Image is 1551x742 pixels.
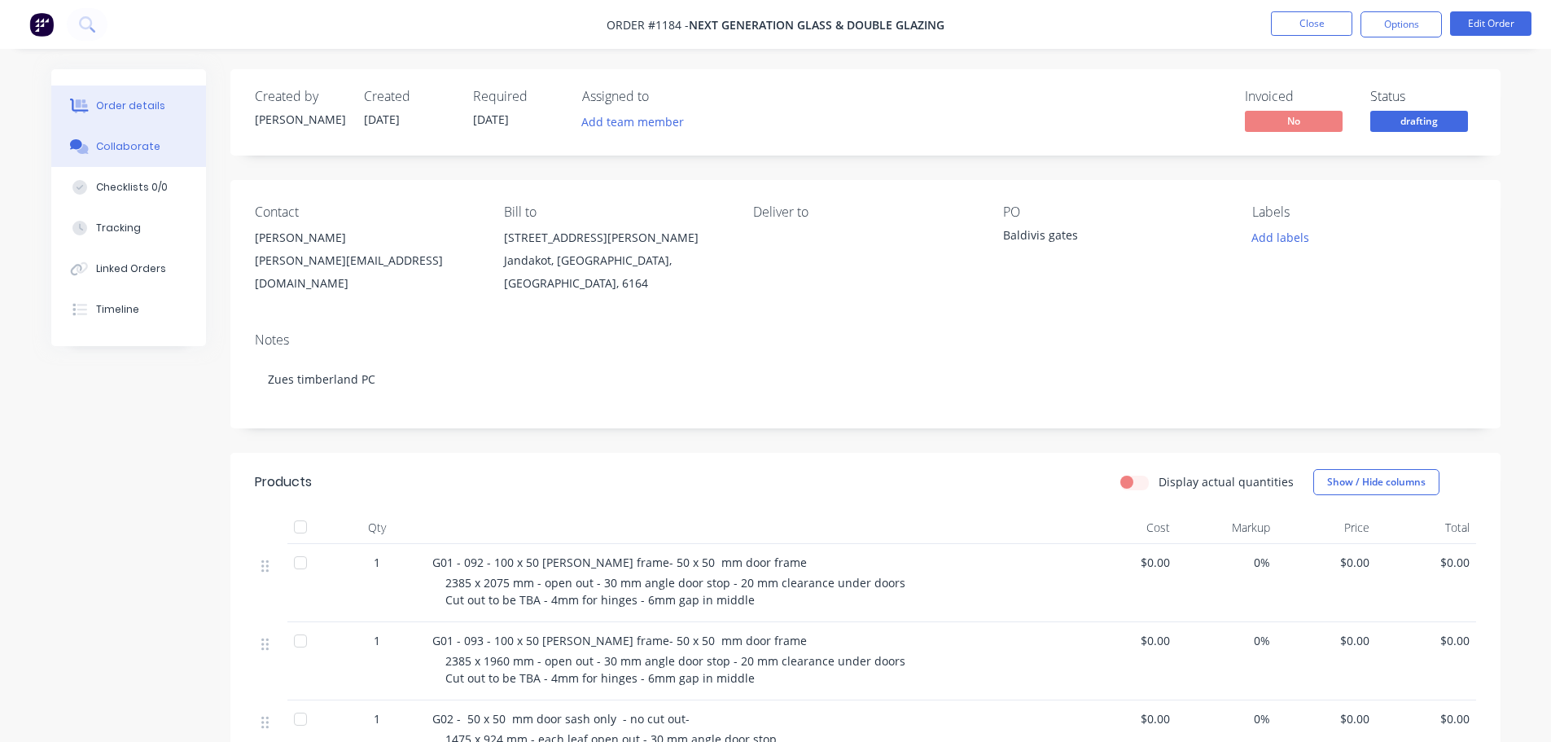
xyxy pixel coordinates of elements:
button: Edit Order [1450,11,1531,36]
span: $0.00 [1084,632,1171,649]
div: Created by [255,89,344,104]
span: 0% [1183,632,1270,649]
span: $0.00 [1382,554,1470,571]
div: Zues timberland PC [255,354,1476,404]
button: Timeline [51,289,206,330]
span: 0% [1183,554,1270,571]
div: Baldivis gates [1003,226,1207,249]
div: [PERSON_NAME] [255,111,344,128]
span: [DATE] [364,112,400,127]
button: Add labels [1243,226,1318,248]
div: Products [255,472,312,492]
button: Tracking [51,208,206,248]
div: Checklists 0/0 [96,180,168,195]
div: Labels [1252,204,1475,220]
button: drafting [1370,111,1468,135]
span: $0.00 [1283,554,1370,571]
div: Total [1376,511,1476,544]
label: Display actual quantities [1159,473,1294,490]
button: Options [1360,11,1442,37]
div: Jandakot, [GEOGRAPHIC_DATA], [GEOGRAPHIC_DATA], 6164 [504,249,727,295]
span: 1 [374,632,380,649]
span: drafting [1370,111,1468,131]
div: Tracking [96,221,141,235]
div: Contact [255,204,478,220]
span: Next Generation Glass & Double Glazing [689,17,944,33]
div: Created [364,89,453,104]
span: G01 - 093 - 100 x 50 [PERSON_NAME] frame- 50 x 50 mm door frame [432,633,807,648]
button: Add team member [582,111,693,133]
button: Show / Hide columns [1313,469,1439,495]
span: 0% [1183,710,1270,727]
span: $0.00 [1382,710,1470,727]
div: Required [473,89,563,104]
span: G01 - 092 - 100 x 50 [PERSON_NAME] frame- 50 x 50 mm door frame [432,555,807,570]
div: Status [1370,89,1476,104]
div: Assigned to [582,89,745,104]
div: PO [1003,204,1226,220]
div: Price [1277,511,1377,544]
div: Order details [96,99,165,113]
div: [STREET_ADDRESS][PERSON_NAME] [504,226,727,249]
div: [PERSON_NAME][PERSON_NAME][EMAIL_ADDRESS][DOMAIN_NAME] [255,226,478,295]
span: Order #1184 - [607,17,689,33]
div: [PERSON_NAME] [255,226,478,249]
button: Order details [51,86,206,126]
span: 2385 x 1960 mm - open out - 30 mm angle door stop - 20 mm clearance under doors Cut out to be TBA... [445,653,905,686]
img: Factory [29,12,54,37]
div: Linked Orders [96,261,166,276]
div: Markup [1176,511,1277,544]
div: Bill to [504,204,727,220]
span: 1 [374,554,380,571]
span: $0.00 [1283,632,1370,649]
div: Collaborate [96,139,160,154]
span: $0.00 [1382,632,1470,649]
span: 2385 x 2075 mm - open out - 30 mm angle door stop - 20 mm clearance under doors Cut out to be TBA... [445,575,909,608]
span: No [1245,111,1343,131]
button: Checklists 0/0 [51,167,206,208]
button: Linked Orders [51,248,206,289]
span: 1 [374,710,380,727]
div: Notes [255,332,1476,348]
span: $0.00 [1283,710,1370,727]
button: Close [1271,11,1352,36]
div: Invoiced [1245,89,1351,104]
div: Deliver to [753,204,976,220]
button: Add team member [572,111,692,133]
span: $0.00 [1084,554,1171,571]
div: [PERSON_NAME][EMAIL_ADDRESS][DOMAIN_NAME] [255,249,478,295]
span: [DATE] [473,112,509,127]
div: Qty [328,511,426,544]
div: [STREET_ADDRESS][PERSON_NAME]Jandakot, [GEOGRAPHIC_DATA], [GEOGRAPHIC_DATA], 6164 [504,226,727,295]
div: Cost [1077,511,1177,544]
div: Timeline [96,302,139,317]
span: G02 - 50 x 50 mm door sash only - no cut out- [432,711,690,727]
span: $0.00 [1084,710,1171,727]
button: Collaborate [51,126,206,167]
